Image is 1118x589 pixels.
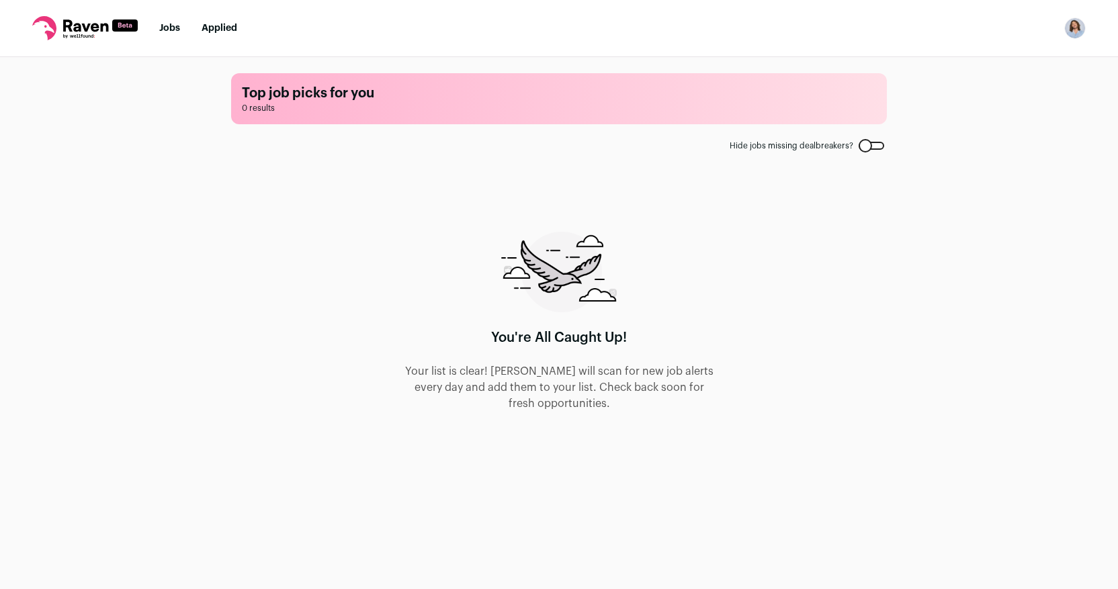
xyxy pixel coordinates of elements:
h1: You're All Caught Up! [491,328,627,347]
span: Hide jobs missing dealbreakers? [730,140,853,151]
span: 0 results [242,103,876,114]
img: raven-searching-graphic-988e480d85f2d7ca07d77cea61a0e572c166f105263382683f1c6e04060d3bee.png [501,232,617,312]
a: Jobs [159,24,180,33]
a: Applied [202,24,237,33]
p: Your list is clear! [PERSON_NAME] will scan for new job alerts every day and add them to your lis... [403,363,715,412]
img: 6882900-medium_jpg [1064,17,1086,39]
button: Open dropdown [1064,17,1086,39]
h1: Top job picks for you [242,84,876,103]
